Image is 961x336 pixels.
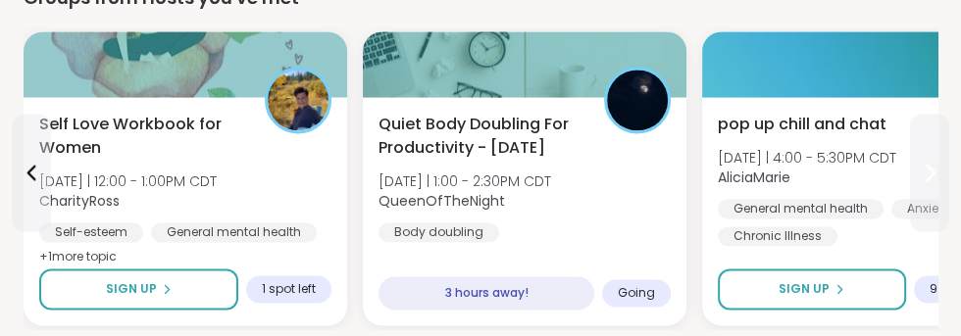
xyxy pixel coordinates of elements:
div: Self-esteem [39,222,143,242]
div: Chronic Illness [718,226,837,246]
span: [DATE] | 4:00 - 5:30PM CDT [718,148,896,168]
button: Sign Up [718,268,906,310]
span: [DATE] | 1:00 - 2:30PM CDT [379,171,551,191]
span: Self Love Workbook for Women [39,113,243,160]
div: Body doubling [379,222,499,242]
span: 1 spot left [262,281,316,297]
span: Going [618,285,655,301]
button: Sign Up [39,268,238,310]
b: AliciaMarie [718,168,790,187]
b: QueenOfTheNight [379,191,505,211]
img: QueenOfTheNight [607,70,668,130]
div: General mental health [718,199,884,218]
b: CharityRoss [39,191,120,211]
span: [DATE] | 12:00 - 1:00PM CDT [39,171,217,191]
div: General mental health [151,222,317,242]
div: 3 hours away! [379,276,594,310]
span: pop up chill and chat [718,113,886,136]
img: CharityRoss [268,70,329,130]
span: Quiet Body Doubling For Productivity - [DATE] [379,113,582,160]
span: Sign Up [106,280,157,298]
span: Sign Up [779,280,830,298]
